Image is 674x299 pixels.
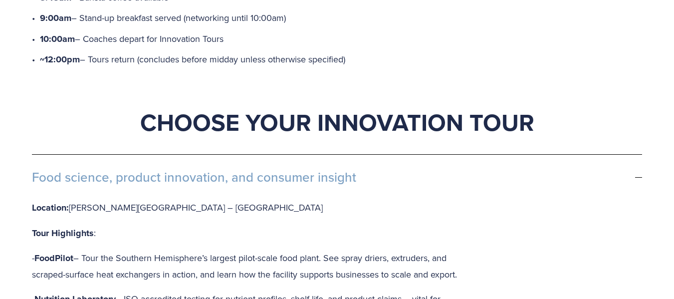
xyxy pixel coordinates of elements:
p: – Tours return (concludes before midday unless otherwise specified) [40,51,642,68]
strong: ~12:00pm [40,53,80,66]
h1: Choose Your Innovation Tour [32,107,642,137]
p: : [32,225,459,242]
strong: 10:00am [40,32,75,45]
span: Food science, product innovation, and consumer insight [32,170,635,185]
strong: Location: [32,201,69,214]
p: – Coaches depart for Innovation Tours [40,31,642,47]
strong: Tour Highlights [32,227,94,240]
strong: FoodPilot [34,252,73,265]
p: - – Tour the Southern Hemisphere’s largest pilot-scale food plant. See spray driers, extruders, a... [32,250,459,282]
p: [PERSON_NAME][GEOGRAPHIC_DATA] – [GEOGRAPHIC_DATA] [32,200,459,216]
strong: 9:00am [40,11,71,24]
p: – Stand-up breakfast served (networking until 10:00am) [40,10,642,26]
button: Food science, product innovation, and consumer insight [32,155,642,200]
